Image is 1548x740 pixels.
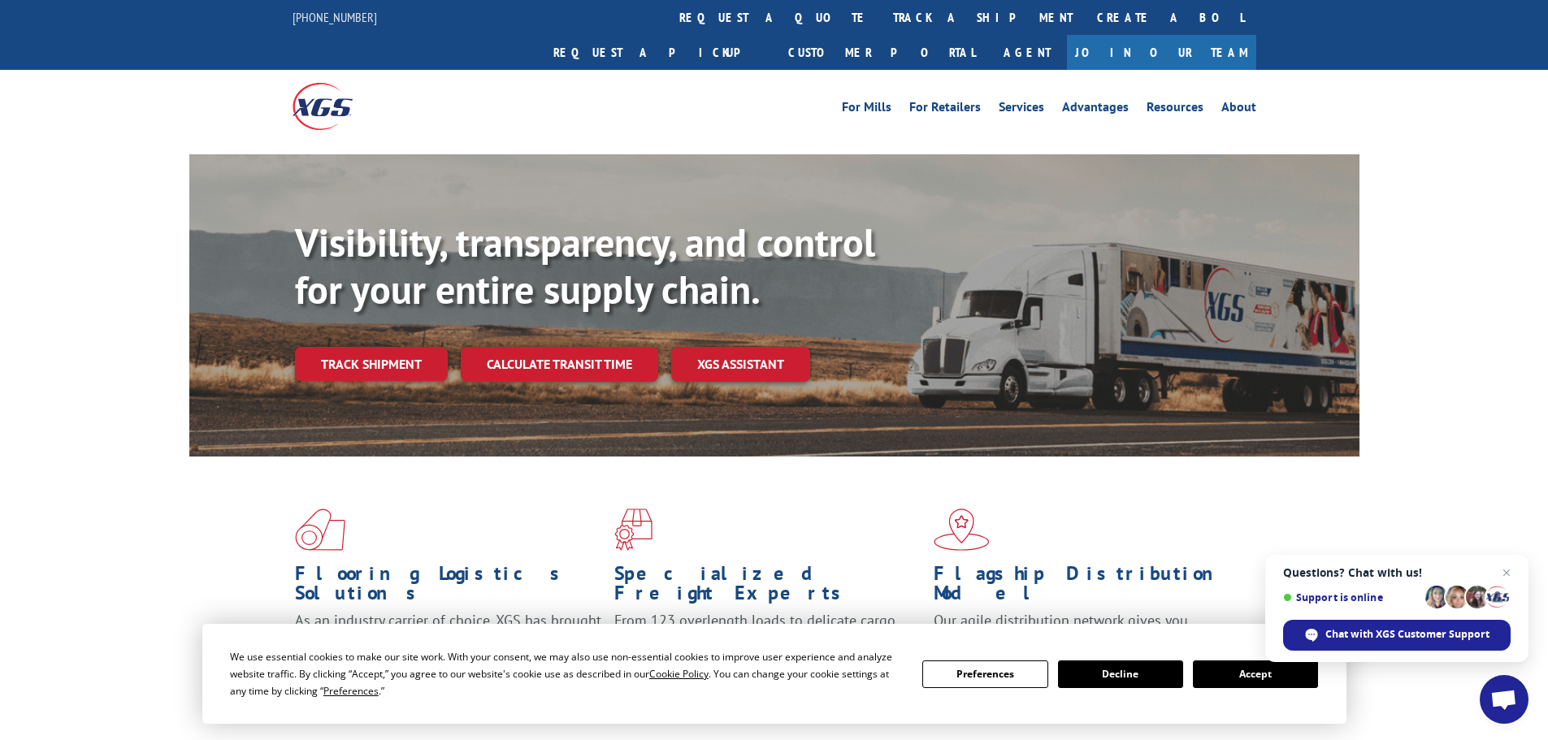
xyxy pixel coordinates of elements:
button: Accept [1193,660,1318,688]
a: Calculate transit time [461,347,658,382]
span: Our agile distribution network gives you nationwide inventory management on demand. [934,611,1233,649]
b: Visibility, transparency, and control for your entire supply chain. [295,217,875,314]
span: Chat with XGS Customer Support [1283,620,1511,651]
a: Track shipment [295,347,448,381]
h1: Specialized Freight Experts [614,564,921,611]
p: From 123 overlength loads to delicate cargo, our experienced staff knows the best way to move you... [614,611,921,683]
div: Cookie Consent Prompt [202,624,1346,724]
span: Cookie Policy [649,667,709,681]
a: Agent [987,35,1067,70]
a: [PHONE_NUMBER] [293,9,377,25]
img: xgs-icon-focused-on-flooring-red [614,508,653,551]
span: Chat with XGS Customer Support [1325,627,1489,642]
div: We use essential cookies to make our site work. With your consent, we may also use non-essential ... [230,648,903,699]
a: For Mills [842,101,891,119]
button: Preferences [922,660,1047,688]
span: Questions? Chat with us! [1283,566,1511,579]
a: Request a pickup [541,35,776,70]
a: About [1221,101,1256,119]
a: Advantages [1062,101,1129,119]
img: xgs-icon-flagship-distribution-model-red [934,508,990,551]
a: Customer Portal [776,35,987,70]
h1: Flooring Logistics Solutions [295,564,602,611]
span: As an industry carrier of choice, XGS has brought innovation and dedication to flooring logistics... [295,611,601,669]
a: Resources [1147,101,1203,119]
a: Services [999,101,1044,119]
a: Open chat [1480,675,1528,724]
a: XGS ASSISTANT [671,347,810,382]
a: For Retailers [909,101,981,119]
button: Decline [1058,660,1183,688]
span: Preferences [323,684,379,698]
span: Support is online [1283,591,1420,604]
a: Join Our Team [1067,35,1256,70]
h1: Flagship Distribution Model [934,564,1241,611]
img: xgs-icon-total-supply-chain-intelligence-red [295,508,345,551]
